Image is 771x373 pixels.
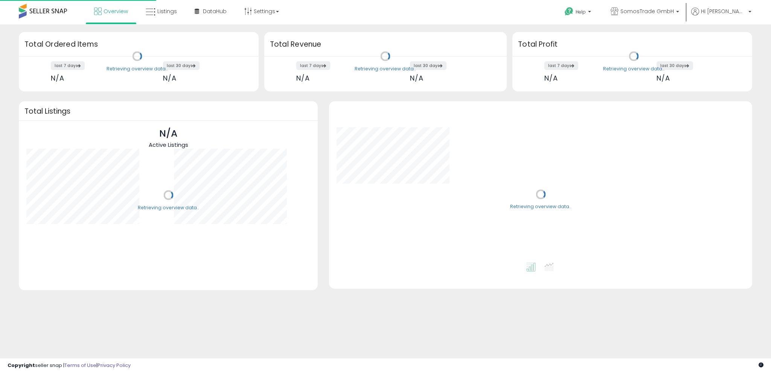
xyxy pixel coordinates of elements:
[510,204,571,210] div: Retrieving overview data..
[620,8,674,15] span: SomosTrade GmbH
[104,8,128,15] span: Overview
[603,65,664,72] div: Retrieving overview data..
[576,9,586,15] span: Help
[107,65,168,72] div: Retrieving overview data..
[157,8,177,15] span: Listings
[559,1,599,24] a: Help
[138,204,199,211] div: Retrieving overview data..
[691,8,751,24] a: Hi [PERSON_NAME]
[701,8,746,15] span: Hi [PERSON_NAME]
[564,7,574,16] i: Get Help
[203,8,227,15] span: DataHub
[355,65,416,72] div: Retrieving overview data..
